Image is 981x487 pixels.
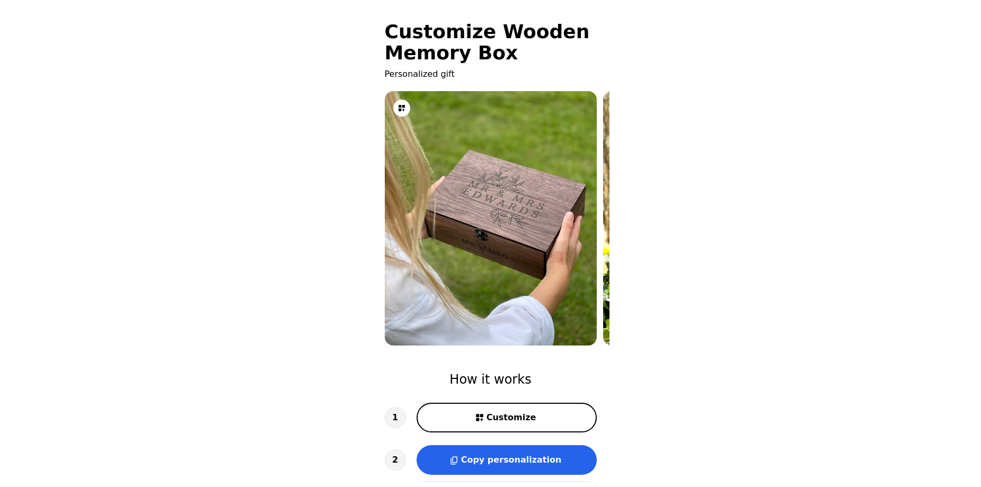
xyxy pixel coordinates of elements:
[461,455,562,465] span: Copy personalization
[392,411,398,424] span: 1
[487,411,536,424] span: Customize
[385,21,597,64] h1: Customize Wooden Memory Box
[385,77,597,360] img: 1.jpeg
[385,68,597,81] p: Personalized gift
[385,371,597,388] h2: How it works
[603,77,815,360] img: 2.jpeg
[417,403,597,432] button: Customize
[417,445,597,475] button: Copy personalization
[392,454,398,466] span: 2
